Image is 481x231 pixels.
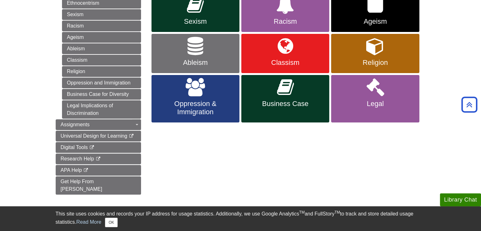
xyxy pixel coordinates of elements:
a: Racism [62,21,141,31]
sup: TM [299,210,305,215]
a: Get Help From [PERSON_NAME] [56,176,141,195]
a: Oppression & Immigration [151,75,239,122]
a: Business Case for Diversity [62,89,141,100]
sup: TM [335,210,340,215]
span: Business Case [246,100,324,108]
span: Ageism [336,17,414,26]
a: Ableism [151,34,239,73]
a: Religion [62,66,141,77]
a: Business Case [241,75,329,122]
span: Religion [336,59,414,67]
a: Back to Top [459,100,479,109]
i: This link opens in a new window [129,134,134,138]
a: APA Help [56,165,141,176]
span: Get Help From [PERSON_NAME] [61,179,102,192]
a: Ableism [62,43,141,54]
i: This link opens in a new window [96,157,101,161]
div: This site uses cookies and records your IP address for usage statistics. Additionally, we use Goo... [56,210,426,227]
a: Legal Implications of Discrimination [62,100,141,119]
a: Religion [331,34,419,73]
a: Legal [331,75,419,122]
a: Research Help [56,153,141,164]
a: Oppression and Immigration [62,78,141,88]
a: Digital Tools [56,142,141,153]
a: Sexism [62,9,141,20]
span: APA Help [61,167,82,173]
span: Assignments [61,122,90,127]
span: Universal Design for Learning [61,133,127,139]
a: Classism [62,55,141,66]
span: Sexism [156,17,235,26]
span: Racism [246,17,324,26]
span: Ableism [156,59,235,67]
i: This link opens in a new window [89,146,95,150]
a: Read More [76,219,101,225]
a: Ageism [62,32,141,43]
a: Universal Design for Learning [56,131,141,141]
span: Oppression & Immigration [156,100,235,116]
a: Assignments [56,119,141,130]
span: Digital Tools [61,145,88,150]
span: Classism [246,59,324,67]
button: Library Chat [440,193,481,206]
span: Research Help [61,156,94,161]
span: Legal [336,100,414,108]
i: This link opens in a new window [83,168,89,172]
button: Close [105,218,117,227]
a: Classism [241,34,329,73]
